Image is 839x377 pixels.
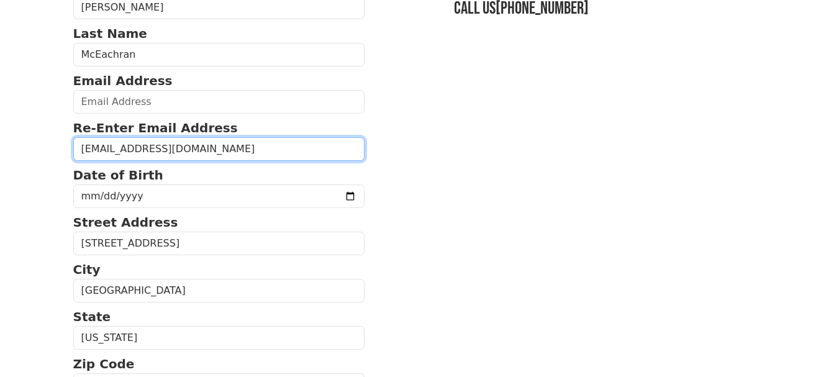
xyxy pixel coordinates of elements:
[73,279,365,302] input: City
[73,90,365,114] input: Email Address
[73,309,111,324] strong: State
[73,73,173,88] strong: Email Address
[73,26,147,41] strong: Last Name
[73,120,238,135] strong: Re-Enter Email Address
[73,232,365,255] input: Street Address
[73,357,135,371] strong: Zip Code
[73,215,178,230] strong: Street Address
[73,137,365,161] input: Re-Enter Email Address
[73,262,101,277] strong: City
[73,43,365,66] input: Last Name
[73,168,163,183] strong: Date of Birth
